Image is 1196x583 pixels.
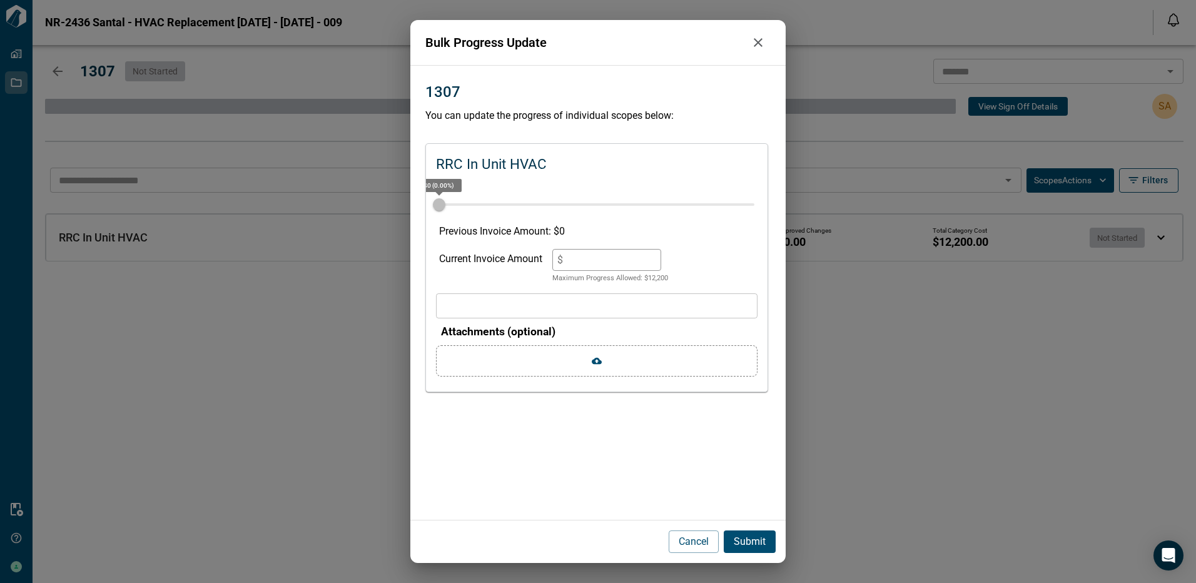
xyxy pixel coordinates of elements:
[425,81,460,103] p: 1307
[425,33,746,52] p: Bulk Progress Update
[439,249,542,284] div: Current Invoice Amount
[1153,540,1183,570] div: Open Intercom Messenger
[436,154,547,175] p: RRC In Unit HVAC
[724,530,776,553] button: Submit
[734,534,766,549] p: Submit
[439,224,754,239] p: Previous Invoice Amount: $ 0
[425,108,771,123] p: You can update the progress of individual scopes below:
[441,323,758,340] p: Attachments (optional)
[679,534,709,549] p: Cancel
[669,530,719,553] button: Cancel
[552,273,668,284] p: Maximum Progress Allowed: $ 12,200
[557,254,563,266] span: $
